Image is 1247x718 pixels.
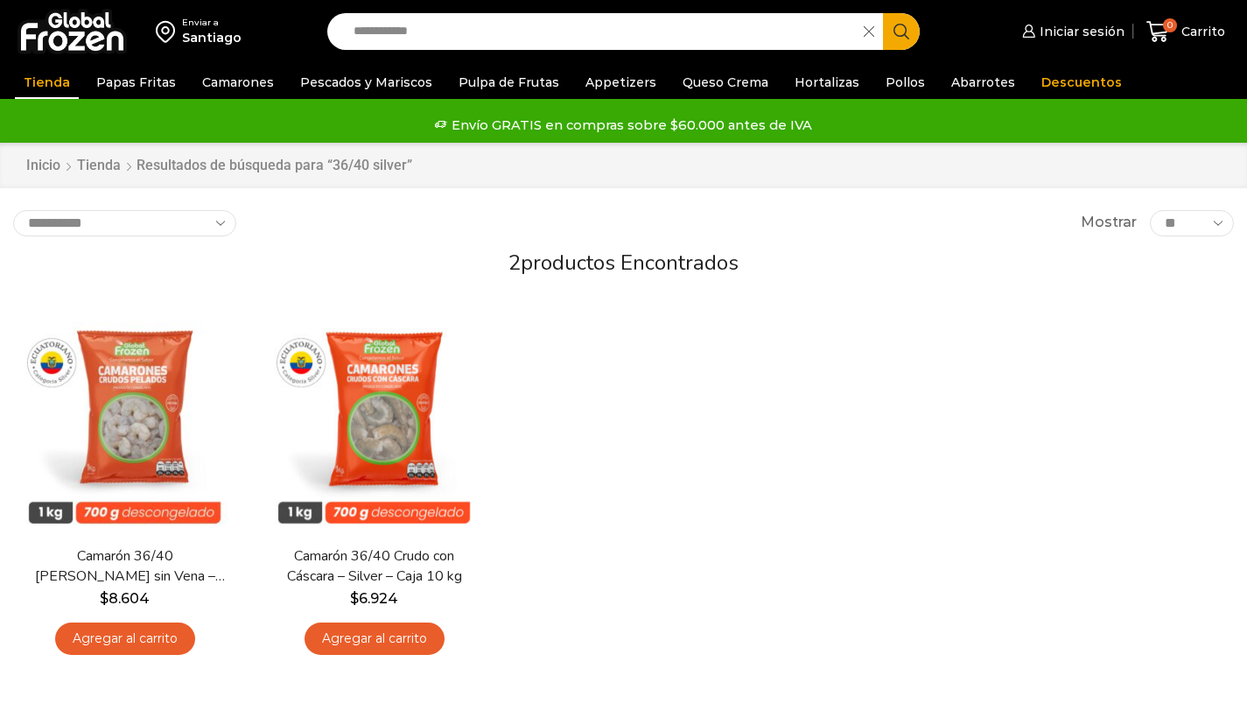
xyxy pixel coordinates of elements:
[1081,213,1137,233] span: Mostrar
[877,66,934,99] a: Pollos
[100,590,150,607] bdi: 8.604
[55,623,195,655] a: Agregar al carrito: “Camarón 36/40 Crudo Pelado sin Vena - Silver - Caja 10 kg”
[786,66,868,99] a: Hortalizas
[274,546,475,587] a: Camarón 36/40 Crudo con Cáscara – Silver – Caja 10 kg
[1018,14,1124,49] a: Iniciar sesión
[182,29,242,46] div: Santiago
[521,249,739,277] span: productos encontrados
[291,66,441,99] a: Pescados y Mariscos
[25,156,412,176] nav: Breadcrumb
[25,546,226,587] a: Camarón 36/40 [PERSON_NAME] sin Vena – Silver – Caja 10 kg
[25,156,61,176] a: Inicio
[508,249,521,277] span: 2
[350,590,359,607] span: $
[193,66,283,99] a: Camarones
[1033,66,1131,99] a: Descuentos
[76,156,122,176] a: Tienda
[100,590,109,607] span: $
[15,66,79,99] a: Tienda
[942,66,1024,99] a: Abarrotes
[1142,11,1229,53] a: 0 Carrito
[450,66,568,99] a: Pulpa de Frutas
[883,13,920,50] button: Search button
[1163,18,1177,32] span: 0
[88,66,185,99] a: Papas Fritas
[156,17,182,46] img: address-field-icon.svg
[350,590,398,607] bdi: 6.924
[305,623,445,655] a: Agregar al carrito: “Camarón 36/40 Crudo con Cáscara - Silver - Caja 10 kg”
[1035,23,1124,40] span: Iniciar sesión
[1177,23,1225,40] span: Carrito
[577,66,665,99] a: Appetizers
[13,210,236,236] select: Pedido de la tienda
[137,157,412,173] h1: Resultados de búsqueda para “36/40 silver”
[674,66,777,99] a: Queso Crema
[182,17,242,29] div: Enviar a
